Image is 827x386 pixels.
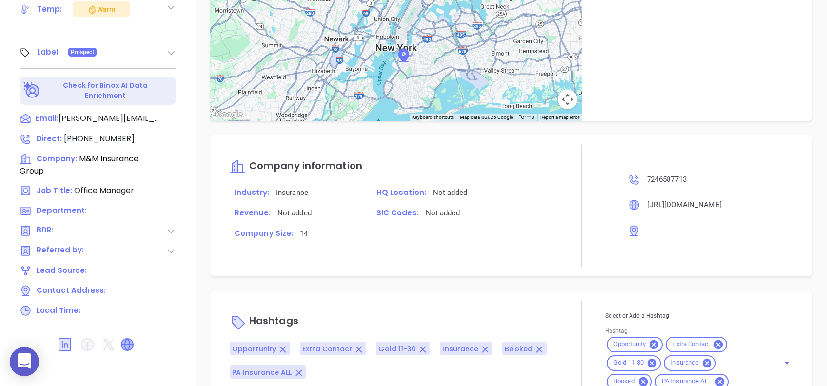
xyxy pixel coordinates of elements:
[37,205,87,215] span: Department:
[37,134,62,144] span: Direct :
[23,82,40,99] img: Ai-Enrich-DaqCidB-.svg
[376,187,426,197] span: HQ Location:
[376,208,419,218] span: SIC Codes:
[37,185,72,195] span: Job Title:
[460,115,513,120] span: Map data ©2025 Google
[249,159,362,173] span: Company information
[59,113,161,124] span: [PERSON_NAME][EMAIL_ADDRESS][DOMAIN_NAME]
[232,344,276,354] span: Opportunity
[665,359,705,367] span: Insurance
[605,328,628,334] label: Hashtag
[37,2,62,17] div: Temp:
[300,229,308,238] span: 14
[37,245,87,257] span: Referred by:
[37,154,77,164] span: Company:
[37,285,106,295] span: Contact Address:
[412,114,454,121] button: Keyboard shortcuts
[302,344,352,354] span: Extra Contact
[433,188,467,197] span: Not added
[42,80,169,101] p: Check for Binox AI Data Enrichment
[664,355,716,371] div: Insurance
[277,209,312,217] span: Not added
[667,340,716,348] span: Extra Contact
[235,187,269,197] span: Industry:
[608,340,651,348] span: Opportunity
[647,200,722,209] span: [URL][DOMAIN_NAME]
[608,359,650,367] span: Gold 11-30
[232,367,292,377] span: PA Insurance ALL
[666,337,727,352] div: Extra Contact
[37,45,60,59] div: Label:
[607,355,661,371] div: Gold 11-30
[249,314,298,328] span: Hashtags
[71,47,95,58] span: Prospect
[213,108,245,121] img: Google
[37,225,87,237] span: BDR:
[607,337,663,352] div: Opportunity
[213,108,245,121] a: Open this area in Google Maps (opens a new window)
[605,310,793,321] p: Select or Add a Hashtag
[276,188,308,197] span: Insurance
[37,265,87,275] span: Lead Source:
[426,209,460,217] span: Not added
[442,344,478,354] span: Insurance
[378,344,416,354] span: Gold 11-30
[74,185,134,196] span: Office Manager
[235,208,271,218] span: Revenue:
[608,377,641,386] span: Booked
[558,90,577,109] button: Map camera controls
[656,377,717,386] span: PA Insurance ALL
[230,161,362,172] a: Company information
[64,133,135,144] span: [PHONE_NUMBER]
[519,114,534,121] a: Terms (opens in new tab)
[37,305,80,315] span: Local Time:
[505,344,532,354] span: Booked
[647,175,687,184] span: 7246587713
[540,115,579,120] a: Report a map error
[87,3,115,15] div: Warm
[20,153,138,176] span: M&M Insurance Group
[235,228,293,238] span: Company Size:
[780,356,794,370] button: Open
[36,113,59,125] span: Email:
